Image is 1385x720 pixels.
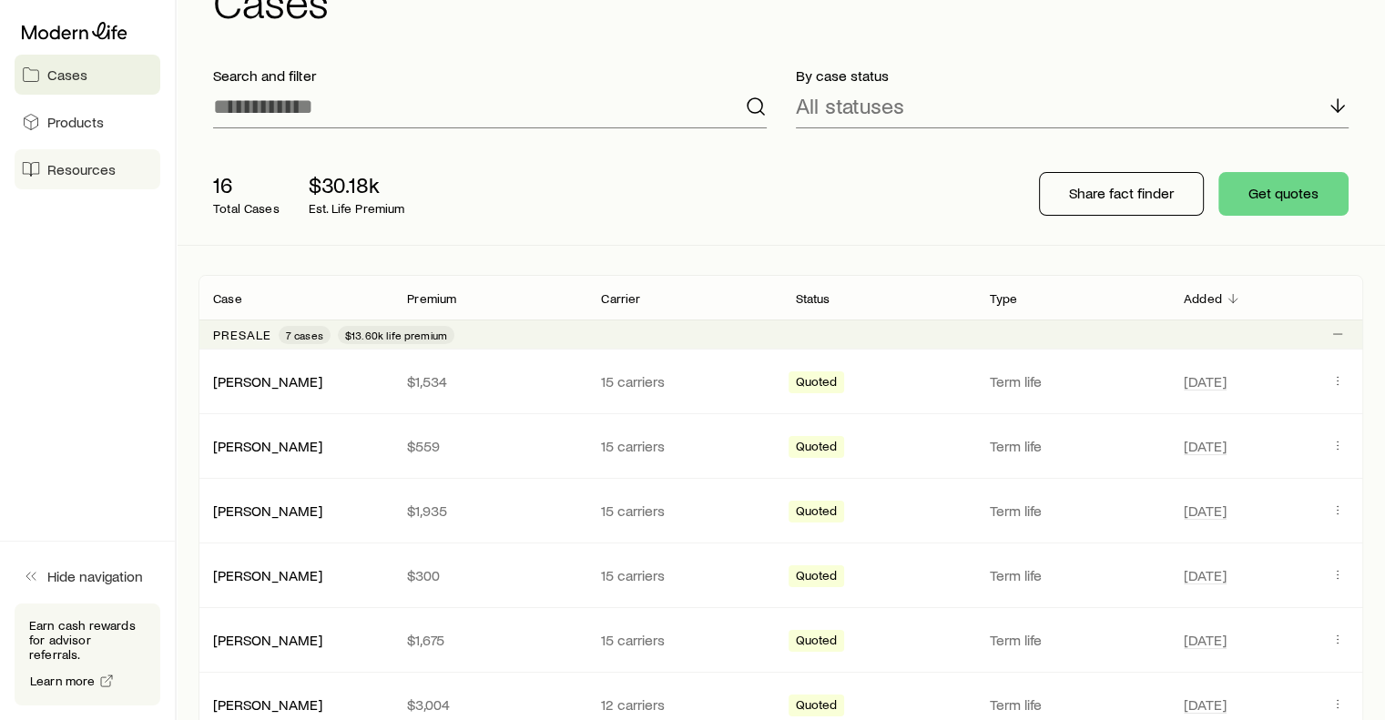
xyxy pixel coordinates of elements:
[309,201,405,216] p: Est. Life Premium
[407,437,572,455] p: $559
[990,502,1155,520] p: Term life
[47,113,104,131] span: Products
[213,328,271,342] p: Presale
[796,633,838,652] span: Quoted
[15,603,160,705] div: Earn cash rewards for advisor referrals.Learn more
[990,631,1155,649] p: Term life
[796,503,838,522] span: Quoted
[47,160,116,178] span: Resources
[213,566,322,583] a: [PERSON_NAME]
[213,437,322,454] a: [PERSON_NAME]
[407,631,572,649] p: $1,675
[796,374,838,393] span: Quoted
[796,291,830,306] p: Status
[407,372,572,390] p: $1,534
[213,172,280,198] p: 16
[601,437,766,455] p: 15 carriers
[47,66,87,84] span: Cases
[796,568,838,587] span: Quoted
[1184,372,1227,390] span: [DATE]
[1184,631,1227,649] span: [DATE]
[990,566,1155,584] p: Term life
[15,102,160,142] a: Products
[1039,172,1204,216] button: Share fact finder
[1218,172,1349,216] button: Get quotes
[796,93,904,118] p: All statuses
[213,372,322,391] div: [PERSON_NAME]
[213,502,322,519] a: [PERSON_NAME]
[15,149,160,189] a: Resources
[1184,502,1227,520] span: [DATE]
[601,566,766,584] p: 15 carriers
[1184,437,1227,455] span: [DATE]
[30,674,96,687] span: Learn more
[213,566,322,585] div: [PERSON_NAME]
[1184,291,1222,306] p: Added
[990,695,1155,714] p: Term life
[213,201,280,216] p: Total Cases
[15,556,160,596] button: Hide navigation
[213,631,322,648] a: [PERSON_NAME]
[213,695,322,715] div: [PERSON_NAME]
[407,502,572,520] p: $1,935
[213,695,322,713] a: [PERSON_NAME]
[990,291,1018,306] p: Type
[15,55,160,95] a: Cases
[601,631,766,649] p: 15 carriers
[1184,695,1227,714] span: [DATE]
[1184,566,1227,584] span: [DATE]
[796,697,838,716] span: Quoted
[213,631,322,650] div: [PERSON_NAME]
[407,291,456,306] p: Premium
[213,437,322,456] div: [PERSON_NAME]
[601,372,766,390] p: 15 carriers
[1069,184,1174,202] p: Share fact finder
[407,566,572,584] p: $300
[796,439,838,458] span: Quoted
[213,291,242,306] p: Case
[213,502,322,521] div: [PERSON_NAME]
[345,328,447,342] span: $13.60k life premium
[29,618,146,662] p: Earn cash rewards for advisor referrals.
[47,567,143,585] span: Hide navigation
[213,372,322,390] a: [PERSON_NAME]
[601,291,640,306] p: Carrier
[601,502,766,520] p: 15 carriers
[309,172,405,198] p: $30.18k
[990,437,1155,455] p: Term life
[601,695,766,714] p: 12 carriers
[213,66,767,85] p: Search and filter
[990,372,1155,390] p: Term life
[286,328,323,342] span: 7 cases
[796,66,1349,85] p: By case status
[407,695,572,714] p: $3,004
